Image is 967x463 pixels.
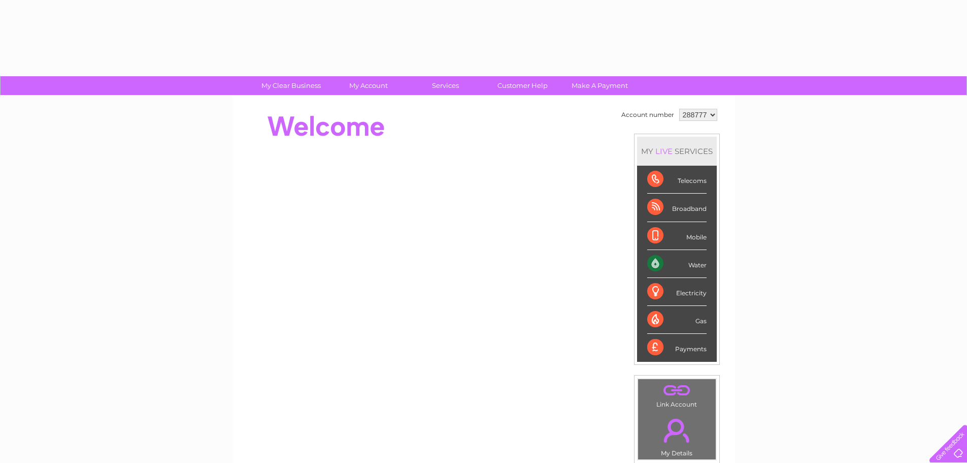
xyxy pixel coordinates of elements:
[638,379,716,411] td: Link Account
[638,410,716,460] td: My Details
[647,166,707,194] div: Telecoms
[558,76,642,95] a: Make A Payment
[641,382,713,399] a: .
[641,413,713,448] a: .
[647,306,707,334] div: Gas
[404,76,487,95] a: Services
[249,76,333,95] a: My Clear Business
[637,137,717,166] div: MY SERVICES
[647,278,707,306] div: Electricity
[647,250,707,278] div: Water
[647,194,707,222] div: Broadband
[647,334,707,361] div: Payments
[647,222,707,250] div: Mobile
[653,146,675,156] div: LIVE
[481,76,564,95] a: Customer Help
[326,76,410,95] a: My Account
[619,106,677,124] td: Account number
